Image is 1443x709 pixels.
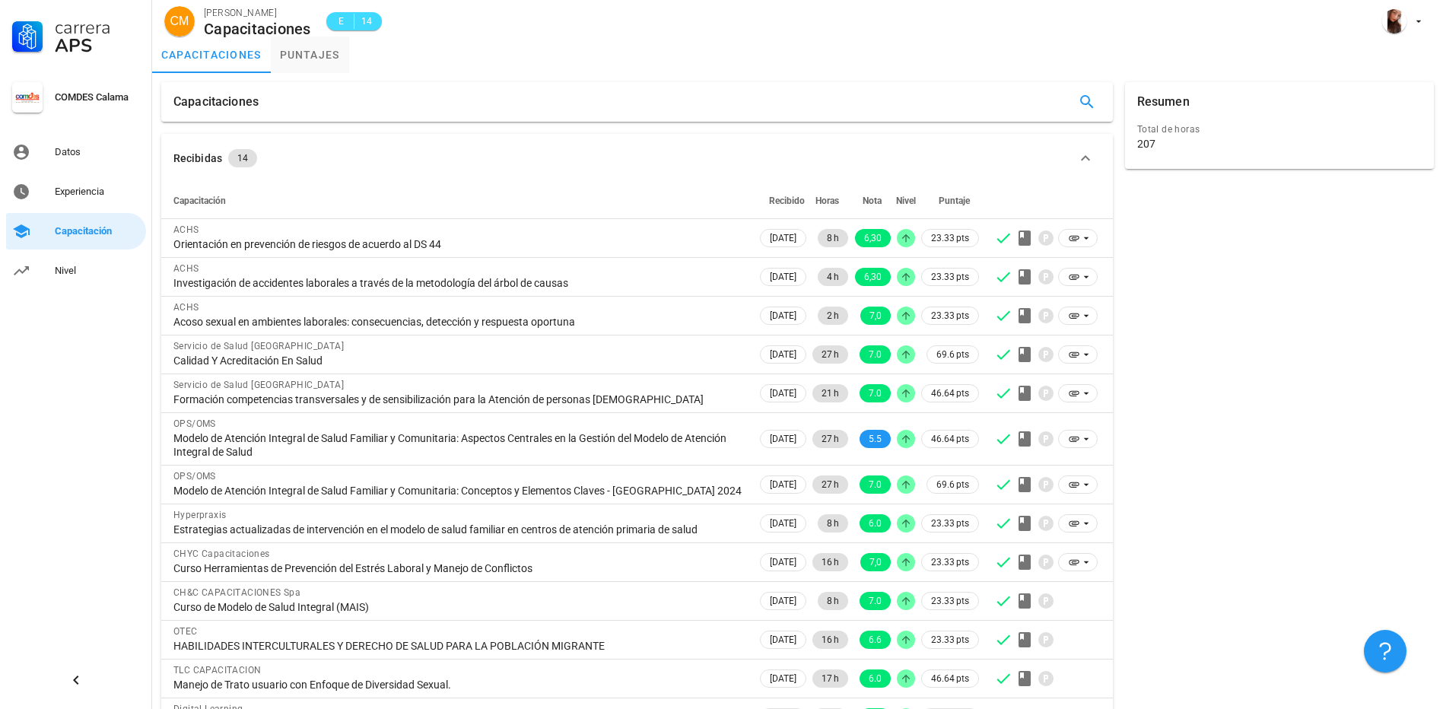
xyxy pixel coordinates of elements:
[173,431,745,459] div: Modelo de Atención Integral de Salud Familiar y Comunitaria: Aspectos Centrales en la Gestión del...
[822,475,839,494] span: 27 h
[809,183,851,219] th: Horas
[770,554,796,571] span: [DATE]
[863,196,882,206] span: Nota
[173,196,226,206] span: Capacitación
[931,308,969,323] span: 23.33 pts
[173,354,745,367] div: Calidad Y Acreditación En Salud
[173,276,745,290] div: Investigación de accidentes laborales a través de la metodología del árbol de causas
[770,307,796,324] span: [DATE]
[55,37,140,55] div: APS
[173,678,745,692] div: Manejo de Trato usuario con Enfoque de Diversidad Sexual.
[869,514,882,533] span: 6.0
[770,230,796,246] span: [DATE]
[822,384,839,402] span: 21 h
[931,516,969,531] span: 23.33 pts
[173,561,745,575] div: Curso Herramientas de Prevención del Estrés Laboral y Manejo de Conflictos
[161,183,757,219] th: Capacitación
[822,631,839,649] span: 16 h
[869,631,882,649] span: 6.6
[931,593,969,609] span: 23.33 pts
[152,37,271,73] a: capacitaciones
[939,196,970,206] span: Puntaje
[271,37,349,73] a: puntajes
[869,669,882,688] span: 6.0
[822,553,839,571] span: 16 h
[827,514,839,533] span: 8 h
[894,183,918,219] th: Nivel
[769,196,805,206] span: Recibido
[770,385,796,402] span: [DATE]
[770,593,796,609] span: [DATE]
[931,386,969,401] span: 46.64 pts
[869,553,882,571] span: 7,0
[869,430,882,448] span: 5.5
[173,82,259,122] div: Capacitaciones
[869,384,882,402] span: 7.0
[827,307,839,325] span: 2 h
[6,173,146,210] a: Experiencia
[161,134,1113,183] button: Recibidas 14
[864,268,882,286] span: 6,30
[55,18,140,37] div: Carrera
[55,225,140,237] div: Capacitación
[869,345,882,364] span: 7.0
[173,523,745,536] div: Estrategias actualizadas de intervención en el modelo de salud familiar en centros de atención pr...
[173,510,226,520] span: Hyperpraxis
[55,265,140,277] div: Nivel
[173,484,745,498] div: Modelo de Atención Integral de Salud Familiar y Comunitaria: Conceptos y Elementos Claves - [GEOG...
[335,14,348,29] span: E
[173,393,745,406] div: Formación competencias transversales y de sensibilización para la Atención de personas [DEMOGRAPH...
[173,418,216,429] span: OPS/OMS
[931,431,969,447] span: 46.64 pts
[55,91,140,103] div: COMDES Calama
[896,196,916,206] span: Nivel
[6,253,146,289] a: Nivel
[173,600,745,614] div: Curso de Modelo de Salud Integral (MAIS)
[770,431,796,447] span: [DATE]
[173,665,261,676] span: TLC CAPACITACION
[931,671,969,686] span: 46.64 pts
[770,670,796,687] span: [DATE]
[1382,9,1406,33] div: avatar
[770,631,796,648] span: [DATE]
[757,183,809,219] th: Recibido
[173,150,222,167] div: Recibidas
[170,6,189,37] span: CM
[827,592,839,610] span: 8 h
[173,471,216,482] span: OPS/OMS
[55,186,140,198] div: Experiencia
[173,626,198,637] span: OTEC
[1137,122,1422,137] div: Total de horas
[173,237,745,251] div: Orientación en prevención de riesgos de acuerdo al DS 44
[173,548,270,559] span: CHYC Capacitaciones
[770,269,796,285] span: [DATE]
[918,183,982,219] th: Puntaje
[931,632,969,647] span: 23.33 pts
[869,475,882,494] span: 7.0
[770,515,796,532] span: [DATE]
[851,183,894,219] th: Nota
[770,476,796,493] span: [DATE]
[55,146,140,158] div: Datos
[173,587,300,598] span: CH&C CAPACITACIONES Spa
[237,149,248,167] span: 14
[361,14,373,29] span: 14
[164,6,195,37] div: avatar
[827,268,839,286] span: 4 h
[931,269,969,285] span: 23.33 pts
[869,307,882,325] span: 7,0
[822,669,839,688] span: 17 h
[173,341,344,351] span: Servicio de Salud [GEOGRAPHIC_DATA]
[931,555,969,570] span: 23.33 pts
[936,477,969,492] span: 69.6 pts
[173,224,199,235] span: ACHS
[173,263,199,274] span: ACHS
[173,302,199,313] span: ACHS
[6,213,146,250] a: Capacitación
[204,5,311,21] div: [PERSON_NAME]
[931,231,969,246] span: 23.33 pts
[204,21,311,37] div: Capacitaciones
[869,592,882,610] span: 7.0
[936,347,969,362] span: 69.6 pts
[1137,82,1190,122] div: Resumen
